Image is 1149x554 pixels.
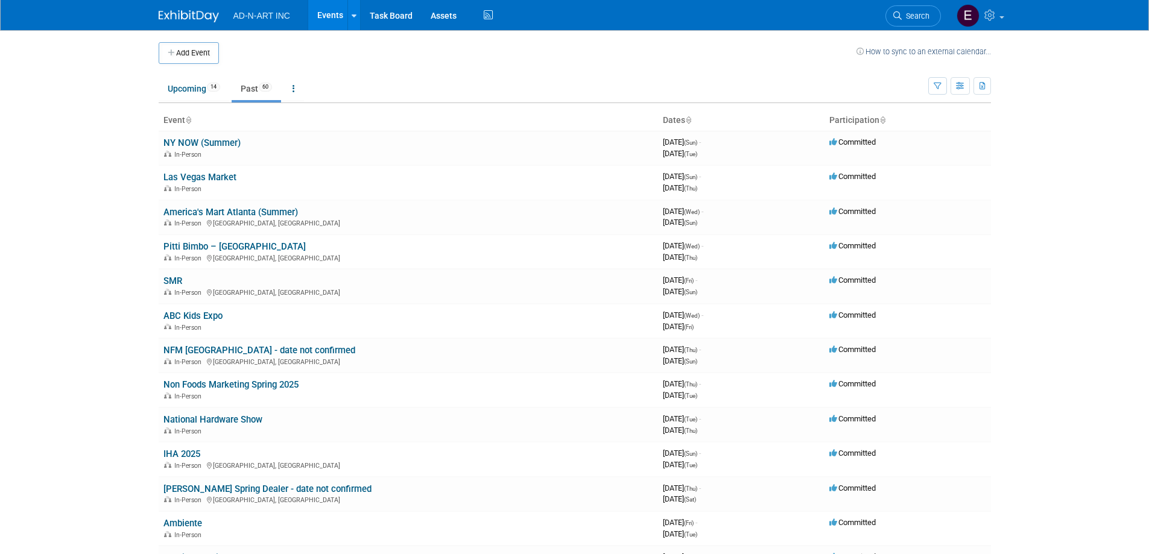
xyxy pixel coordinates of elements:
[232,77,281,100] a: Past60
[164,496,171,502] img: In-Person Event
[684,358,697,365] span: (Sun)
[684,289,697,295] span: (Sun)
[163,414,262,425] a: National Hardware Show
[163,449,200,459] a: IHA 2025
[159,77,229,100] a: Upcoming14
[163,345,355,356] a: NFM [GEOGRAPHIC_DATA] - date not confirmed
[174,427,205,435] span: In-Person
[699,172,701,181] span: -
[885,5,941,27] a: Search
[163,218,653,227] div: [GEOGRAPHIC_DATA], [GEOGRAPHIC_DATA]
[663,310,703,319] span: [DATE]
[684,347,697,353] span: (Thu)
[174,185,205,193] span: In-Person
[684,450,697,457] span: (Sun)
[829,241,876,250] span: Committed
[663,241,703,250] span: [DATE]
[879,115,885,125] a: Sort by Participation Type
[164,324,171,330] img: In-Person Event
[663,529,697,538] span: [DATE]
[164,462,171,468] img: In-Person Event
[163,275,182,286] a: SMR
[684,185,697,192] span: (Thu)
[164,358,171,364] img: In-Person Event
[829,207,876,216] span: Committed
[663,345,701,354] span: [DATE]
[829,414,876,423] span: Committed
[163,518,202,529] a: Ambiente
[663,275,697,285] span: [DATE]
[259,83,272,92] span: 60
[663,137,701,146] span: [DATE]
[701,310,703,319] span: -
[663,207,703,216] span: [DATE]
[174,358,205,366] span: In-Person
[159,42,219,64] button: Add Event
[163,287,653,297] div: [GEOGRAPHIC_DATA], [GEOGRAPHIC_DATA]
[163,494,653,504] div: [GEOGRAPHIC_DATA], [GEOGRAPHIC_DATA]
[163,460,653,470] div: [GEOGRAPHIC_DATA], [GEOGRAPHIC_DATA]
[684,219,697,226] span: (Sun)
[174,531,205,539] span: In-Person
[663,494,696,503] span: [DATE]
[174,462,205,470] span: In-Person
[699,483,701,493] span: -
[957,4,980,27] img: Eddy Ding
[684,151,697,157] span: (Tue)
[699,379,701,388] span: -
[174,324,205,332] span: In-Person
[663,172,701,181] span: [DATE]
[174,219,205,227] span: In-Person
[164,254,171,260] img: In-Person Event
[663,426,697,435] span: [DATE]
[856,47,991,56] a: How to sync to an external calendar...
[684,496,696,503] span: (Sat)
[164,531,171,537] img: In-Person Event
[163,379,299,390] a: Non Foods Marketing Spring 2025
[829,518,876,527] span: Committed
[684,324,694,330] span: (Fri)
[685,115,691,125] a: Sort by Start Date
[684,416,697,423] span: (Tue)
[159,110,658,131] th: Event
[663,322,694,331] span: [DATE]
[684,254,697,261] span: (Thu)
[829,275,876,285] span: Committed
[663,149,697,158] span: [DATE]
[684,427,697,434] span: (Thu)
[829,483,876,493] span: Committed
[699,414,701,423] span: -
[699,449,701,458] span: -
[663,483,701,493] span: [DATE]
[684,174,697,180] span: (Sun)
[684,243,700,250] span: (Wed)
[164,151,171,157] img: In-Person Event
[699,345,701,354] span: -
[829,310,876,319] span: Committed
[174,392,205,400] span: In-Person
[663,518,697,527] span: [DATE]
[684,531,697,538] span: (Tue)
[233,11,290,20] span: AD-N-ART INC
[829,379,876,388] span: Committed
[164,185,171,191] img: In-Person Event
[174,254,205,262] span: In-Person
[164,427,171,433] img: In-Person Event
[829,449,876,458] span: Committed
[663,183,697,192] span: [DATE]
[163,207,298,218] a: America's Mart Atlanta (Summer)
[902,11,929,20] span: Search
[695,518,697,527] span: -
[663,391,697,400] span: [DATE]
[684,392,697,399] span: (Tue)
[663,414,701,423] span: [DATE]
[658,110,825,131] th: Dates
[699,137,701,146] span: -
[663,218,697,227] span: [DATE]
[164,289,171,295] img: In-Person Event
[684,139,697,146] span: (Sun)
[164,219,171,225] img: In-Person Event
[663,287,697,296] span: [DATE]
[207,83,220,92] span: 14
[663,379,701,388] span: [DATE]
